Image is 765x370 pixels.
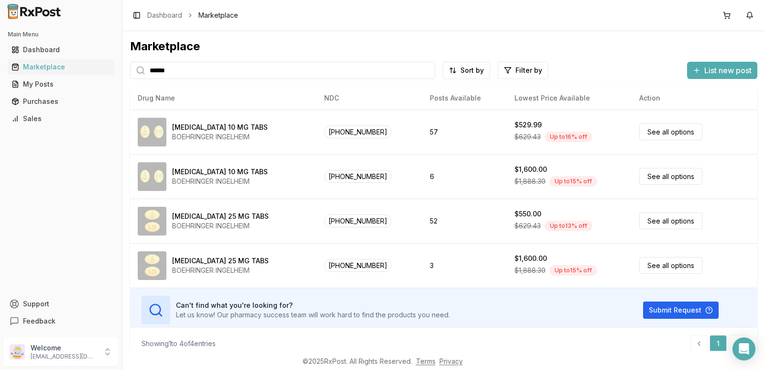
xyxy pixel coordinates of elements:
span: $1,888.30 [514,177,546,186]
div: [MEDICAL_DATA] 25 MG TABS [172,212,269,221]
td: 3 [422,243,507,288]
span: [PHONE_NUMBER] [324,259,392,272]
button: Sales [4,111,118,126]
a: See all options [639,213,702,229]
span: Sort by [460,66,484,75]
button: My Posts [4,77,118,92]
img: User avatar [10,344,25,359]
span: $629.43 [514,132,541,142]
button: Support [4,295,118,313]
span: Feedback [23,316,55,326]
div: BOEHRINGER INGELHEIM [172,266,269,275]
a: Dashboard [147,11,182,20]
a: Dashboard [8,41,114,58]
a: See all options [639,168,702,185]
button: Marketplace [4,59,118,75]
button: Feedback [4,313,118,330]
span: $1,888.30 [514,266,546,275]
td: 57 [422,110,507,154]
img: Jardiance 10 MG TABS [138,162,166,191]
a: See all options [639,257,702,274]
div: [MEDICAL_DATA] 10 MG TABS [172,167,268,177]
div: $1,600.00 [514,254,547,263]
a: See all options [639,123,702,140]
span: [PHONE_NUMBER] [324,214,392,227]
a: Sales [8,110,114,127]
p: [EMAIL_ADDRESS][DOMAIN_NAME] [31,353,97,360]
button: List new post [687,62,757,79]
p: Welcome [31,343,97,353]
div: Up to 15 % off [549,176,597,187]
th: NDC [317,87,422,110]
button: Purchases [4,94,118,109]
div: Up to 13 % off [545,221,592,231]
div: My Posts [11,79,110,89]
a: My Posts [8,76,114,93]
div: Showing 1 to 4 of 4 entries [142,339,216,348]
span: List new post [704,65,752,76]
a: Marketplace [8,58,114,76]
p: Let us know! Our pharmacy success team will work hard to find the products you need. [176,310,450,320]
div: BOEHRINGER INGELHEIM [172,221,269,231]
h3: Can't find what you're looking for? [176,301,450,310]
div: $529.99 [514,120,542,130]
nav: breadcrumb [147,11,238,20]
div: Marketplace [11,62,110,72]
button: Dashboard [4,42,118,57]
th: Drug Name [130,87,317,110]
div: Purchases [11,97,110,106]
div: $550.00 [514,209,541,219]
td: 52 [422,199,507,243]
div: Open Intercom Messenger [732,337,755,360]
h2: Main Menu [8,31,114,38]
span: $629.43 [514,221,541,231]
img: Jardiance 25 MG TABS [138,207,166,235]
a: 1 [710,335,727,352]
th: Action [632,87,757,110]
span: Filter by [515,66,542,75]
th: Lowest Price Available [507,87,632,110]
div: [MEDICAL_DATA] 10 MG TABS [172,123,268,132]
img: RxPost Logo [4,4,65,19]
img: Jardiance 25 MG TABS [138,251,166,280]
a: List new post [687,67,757,76]
div: Sales [11,114,110,123]
button: Submit Request [643,302,719,319]
img: Jardiance 10 MG TABS [138,118,166,146]
div: BOEHRINGER INGELHEIM [172,132,268,142]
div: Up to 15 % off [549,265,597,276]
button: Filter by [498,62,548,79]
a: Privacy [439,357,463,365]
div: [MEDICAL_DATA] 25 MG TABS [172,256,269,266]
span: [PHONE_NUMBER] [324,170,392,183]
button: Sort by [443,62,490,79]
th: Posts Available [422,87,507,110]
div: Marketplace [130,39,757,54]
div: $1,600.00 [514,165,547,174]
nav: pagination [690,335,746,352]
div: Up to 16 % off [545,132,592,142]
span: [PHONE_NUMBER] [324,125,392,138]
span: Marketplace [198,11,238,20]
a: Terms [416,357,436,365]
td: 6 [422,154,507,199]
div: BOEHRINGER INGELHEIM [172,177,268,186]
div: Dashboard [11,45,110,55]
a: Purchases [8,93,114,110]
